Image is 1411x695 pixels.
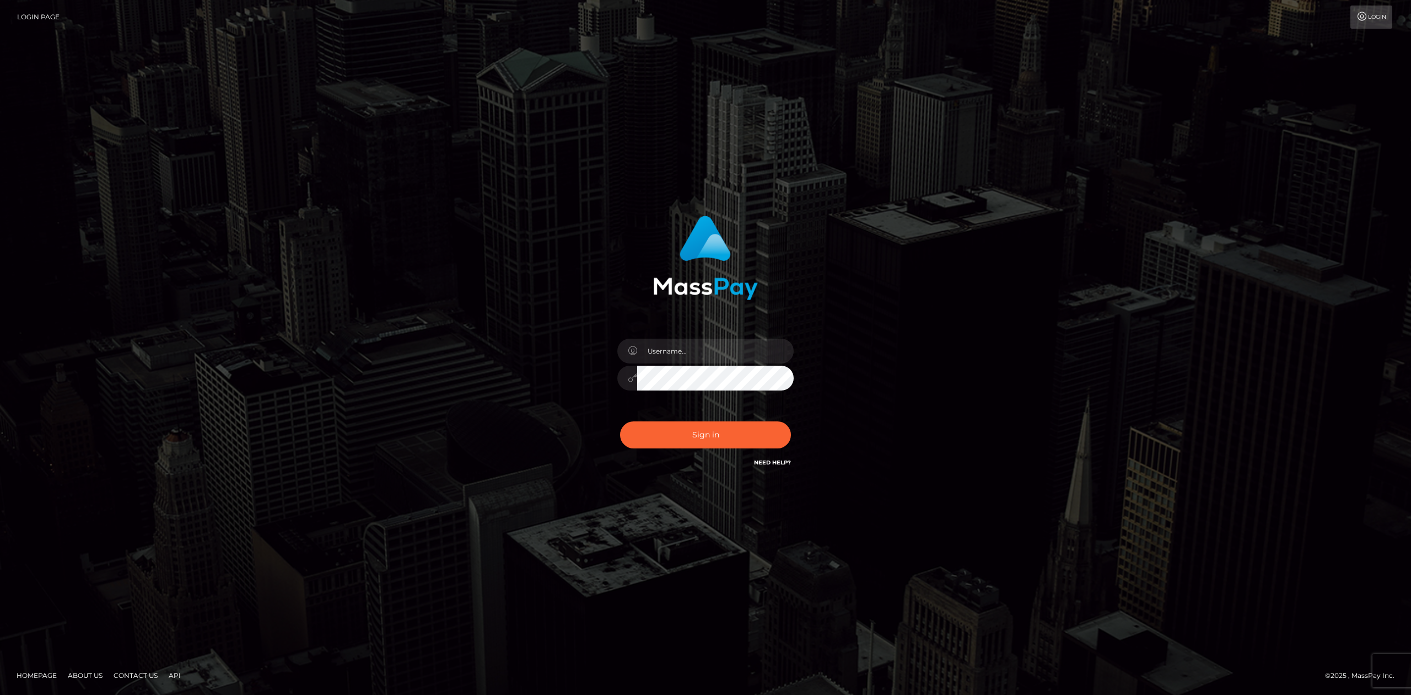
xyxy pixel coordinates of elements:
[17,6,60,29] a: Login Page
[754,459,791,466] a: Need Help?
[164,667,185,684] a: API
[653,216,758,300] img: MassPay Login
[1350,6,1392,29] a: Login
[12,667,61,684] a: Homepage
[637,339,794,363] input: Username...
[63,667,107,684] a: About Us
[109,667,162,684] a: Contact Us
[1325,670,1403,682] div: © 2025 , MassPay Inc.
[620,421,791,448] button: Sign in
